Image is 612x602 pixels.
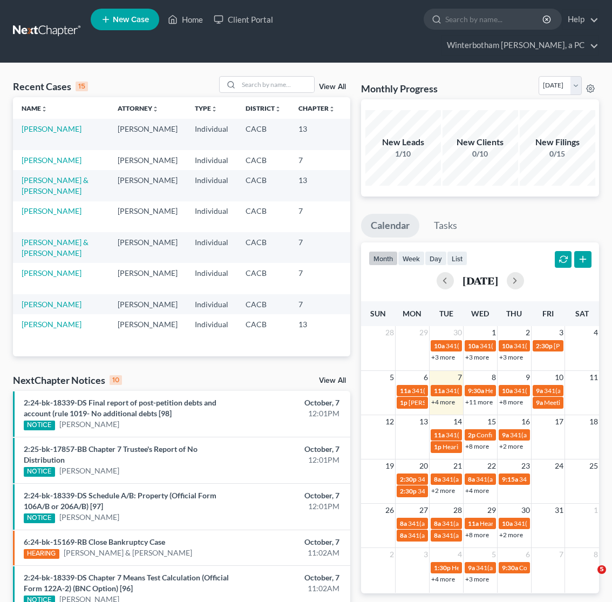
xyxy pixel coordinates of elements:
[452,326,463,339] span: 30
[542,309,554,318] span: Fri
[64,547,192,558] a: [PERSON_NAME] & [PERSON_NAME]
[486,459,497,472] span: 22
[298,104,335,112] a: Chapterunfold_more
[412,387,516,395] span: 341(a) meeting for [PERSON_NAME]
[400,519,407,527] span: 8a
[22,206,81,215] a: [PERSON_NAME]
[241,583,339,594] div: 11:02AM
[22,238,89,258] a: [PERSON_NAME] & [PERSON_NAME]
[593,548,599,561] span: 8
[431,575,455,583] a: +4 more
[384,504,395,517] span: 26
[76,82,88,91] div: 15
[241,397,339,408] div: October, 7
[463,275,498,286] h2: [DATE]
[59,465,119,476] a: [PERSON_NAME]
[468,564,475,572] span: 9a
[443,148,518,159] div: 0/10
[441,36,599,55] a: Winterbotham [PERSON_NAME], a PC
[329,106,335,112] i: unfold_more
[237,294,290,314] td: CACB
[525,371,531,384] span: 9
[246,104,281,112] a: Districtunfold_more
[24,549,59,559] div: HEARING
[418,326,429,339] span: 29
[575,309,589,318] span: Sat
[597,565,606,574] span: 5
[241,455,339,465] div: 12:01PM
[389,371,395,384] span: 5
[431,353,455,361] a: +3 more
[465,531,489,539] a: +8 more
[465,575,489,583] a: +3 more
[365,136,441,148] div: New Leads
[554,504,565,517] span: 31
[186,170,237,201] td: Individual
[520,148,595,159] div: 0/15
[22,300,81,309] a: [PERSON_NAME]
[562,10,599,29] a: Help
[241,408,339,419] div: 12:01PM
[408,519,512,527] span: 341(a) meeting for [PERSON_NAME]
[186,232,237,263] td: Individual
[290,294,344,314] td: 7
[408,531,512,539] span: 341(a) meeting for [PERSON_NAME]
[434,531,441,539] span: 8a
[237,356,290,387] td: CACB
[109,294,186,314] td: [PERSON_NAME]
[442,531,546,539] span: 341(a) meeting for [PERSON_NAME]
[400,475,417,483] span: 2:30p
[486,415,497,428] span: 15
[434,475,441,483] span: 8a
[208,10,278,29] a: Client Portal
[471,309,489,318] span: Wed
[465,486,489,495] a: +4 more
[400,387,411,395] span: 11a
[237,170,290,201] td: CACB
[22,155,81,165] a: [PERSON_NAME]
[491,326,497,339] span: 1
[237,119,290,150] td: CACB
[468,387,484,395] span: 9:30a
[400,531,407,539] span: 8a
[110,375,122,385] div: 10
[241,547,339,558] div: 11:02AM
[431,398,455,406] a: +4 more
[319,377,346,384] a: View All
[365,148,441,159] div: 1/10
[13,80,88,93] div: Recent Cases
[486,504,497,517] span: 29
[59,512,119,523] a: [PERSON_NAME]
[502,342,513,350] span: 10a
[290,201,344,232] td: 7
[24,573,229,593] a: 2:24-bk-18339-DS Chapter 7 Means Test Calculation (Official Form 122A-2) (BNC Option) [96]
[22,268,81,278] a: [PERSON_NAME]
[446,387,550,395] span: 341(a) meeting for [PERSON_NAME]
[554,415,565,428] span: 17
[22,175,89,195] a: [PERSON_NAME] & [PERSON_NAME]
[41,106,47,112] i: unfold_more
[369,251,398,266] button: month
[520,459,531,472] span: 23
[439,309,453,318] span: Tue
[593,504,599,517] span: 1
[457,371,463,384] span: 7
[499,398,523,406] a: +8 more
[290,263,344,294] td: 7
[468,475,475,483] span: 8a
[400,398,407,407] span: 1p
[525,548,531,561] span: 6
[109,119,186,150] td: [PERSON_NAME]
[384,415,395,428] span: 12
[476,564,595,572] span: 341(a) meeting for [GEOGRAPHIC_DATA]
[22,320,81,329] a: [PERSON_NAME]
[506,309,522,318] span: Thu
[290,356,344,387] td: 13
[162,10,208,29] a: Home
[468,519,479,527] span: 11a
[237,201,290,232] td: CACB
[465,353,489,361] a: +3 more
[152,106,159,112] i: unfold_more
[418,475,522,483] span: 341(a) Meeting for [PERSON_NAME]
[109,150,186,170] td: [PERSON_NAME]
